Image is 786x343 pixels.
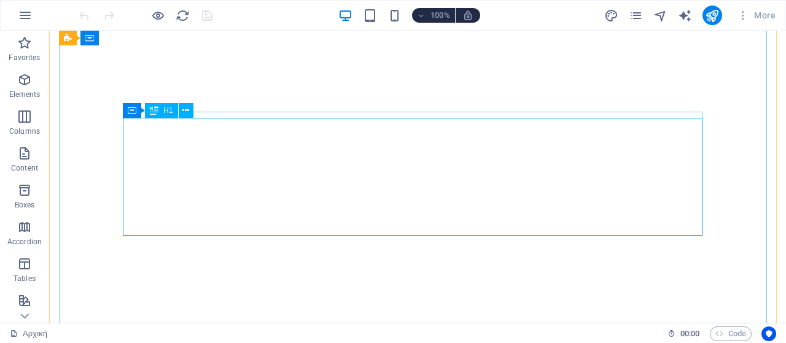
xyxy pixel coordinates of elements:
[737,9,776,21] span: More
[9,90,41,99] p: Elements
[412,8,456,23] button: 100%
[15,200,35,210] p: Boxes
[9,126,40,136] p: Columns
[9,53,40,63] p: Favorites
[604,8,619,23] button: design
[761,326,776,341] button: Usercentrics
[10,326,47,341] a: Click to cancel selection. Double-click to open Pages
[705,9,719,23] i: Publish
[604,9,618,23] i: Design (Ctrl+Alt+Y)
[667,326,700,341] h6: Session time
[7,237,42,247] p: Accordion
[150,8,165,23] button: Click here to leave preview mode and continue editing
[629,9,643,23] i: Pages (Ctrl+Alt+S)
[11,163,38,173] p: Content
[680,326,699,341] span: 00 00
[14,274,36,283] p: Tables
[710,326,752,341] button: Code
[702,6,722,25] button: publish
[678,9,692,23] i: AI Writer
[430,8,450,23] h6: 100%
[715,326,746,341] span: Code
[176,9,190,23] i: Reload page
[175,8,190,23] button: reload
[732,6,780,25] button: More
[678,8,693,23] button: text_generator
[629,8,644,23] button: pages
[653,9,667,23] i: Navigator
[462,10,473,21] i: On resize automatically adjust zoom level to fit chosen device.
[689,329,691,338] span: :
[653,8,668,23] button: navigator
[163,107,173,114] span: H1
